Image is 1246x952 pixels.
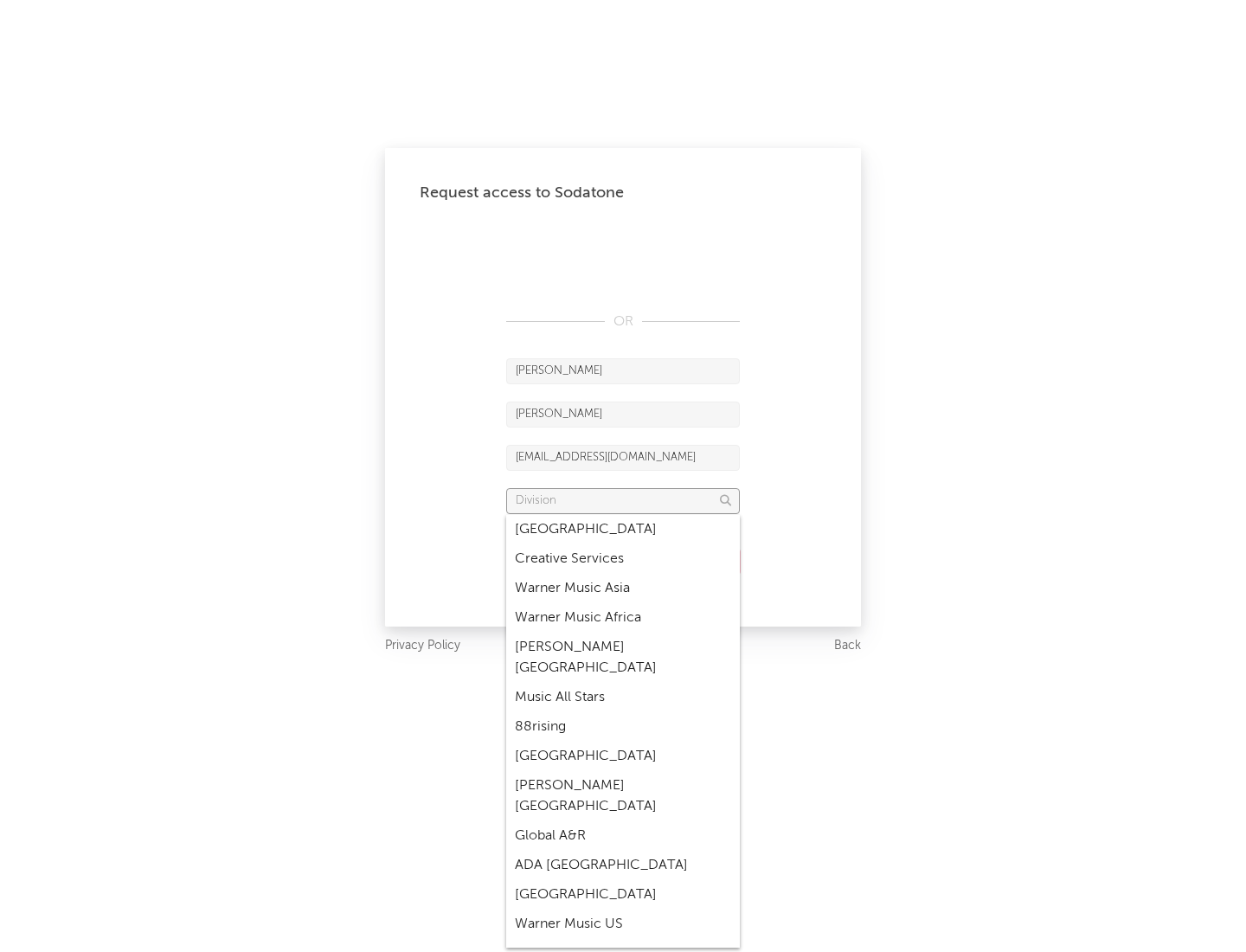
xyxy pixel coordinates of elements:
[506,515,740,544] div: [GEOGRAPHIC_DATA]
[834,635,861,657] a: Back
[506,821,740,851] div: Global A&R
[506,544,740,574] div: Creative Services
[506,851,740,880] div: ADA [GEOGRAPHIC_DATA]
[506,683,740,712] div: Music All Stars
[506,771,740,821] div: [PERSON_NAME] [GEOGRAPHIC_DATA]
[506,358,740,384] input: First Name
[506,880,740,910] div: [GEOGRAPHIC_DATA]
[506,402,740,428] input: Last Name
[506,574,740,603] div: Warner Music Asia
[506,488,740,514] input: Division
[420,183,826,203] div: Request access to Sodatone
[506,742,740,771] div: [GEOGRAPHIC_DATA]
[506,603,740,633] div: Warner Music Africa
[385,635,460,657] a: Privacy Policy
[506,445,740,471] input: Email
[506,712,740,742] div: 88rising
[506,910,740,939] div: Warner Music US
[506,633,740,683] div: [PERSON_NAME] [GEOGRAPHIC_DATA]
[506,312,740,332] div: OR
